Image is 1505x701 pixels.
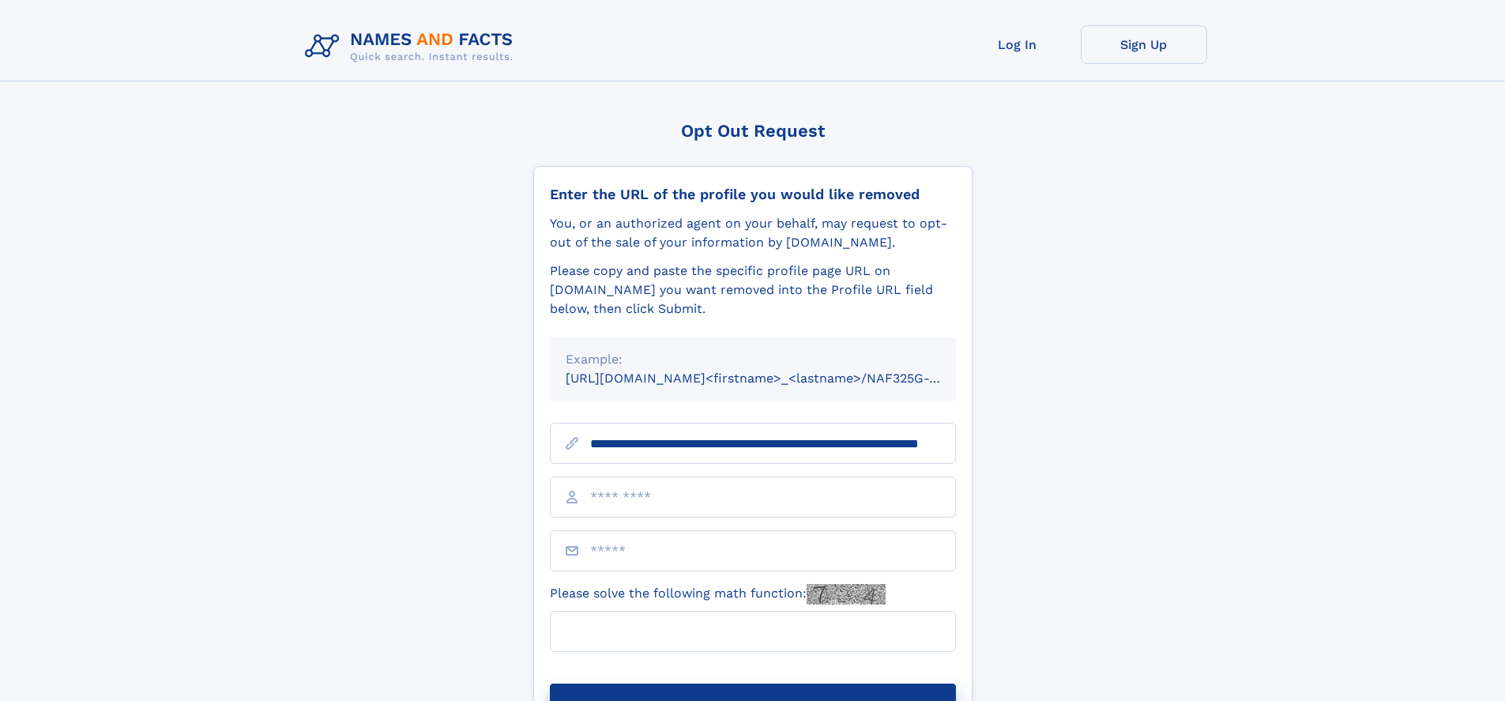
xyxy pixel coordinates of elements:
[1081,25,1207,64] a: Sign Up
[954,25,1081,64] a: Log In
[566,371,986,386] small: [URL][DOMAIN_NAME]<firstname>_<lastname>/NAF325G-xxxxxxxx
[566,350,940,369] div: Example:
[299,25,526,68] img: Logo Names and Facts
[533,121,973,141] div: Opt Out Request
[550,584,886,605] label: Please solve the following math function:
[550,186,956,203] div: Enter the URL of the profile you would like removed
[550,262,956,318] div: Please copy and paste the specific profile page URL on [DOMAIN_NAME] you want removed into the Pr...
[550,214,956,252] div: You, or an authorized agent on your behalf, may request to opt-out of the sale of your informatio...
